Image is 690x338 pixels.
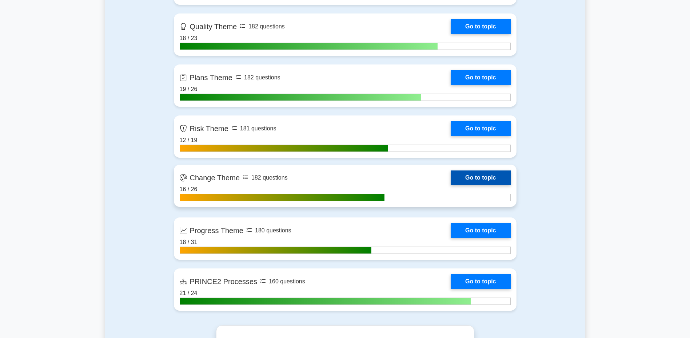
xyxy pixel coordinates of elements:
a: Go to topic [451,274,510,289]
a: Go to topic [451,223,510,238]
a: Go to topic [451,121,510,136]
a: Go to topic [451,170,510,185]
a: Go to topic [451,70,510,85]
a: Go to topic [451,19,510,34]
